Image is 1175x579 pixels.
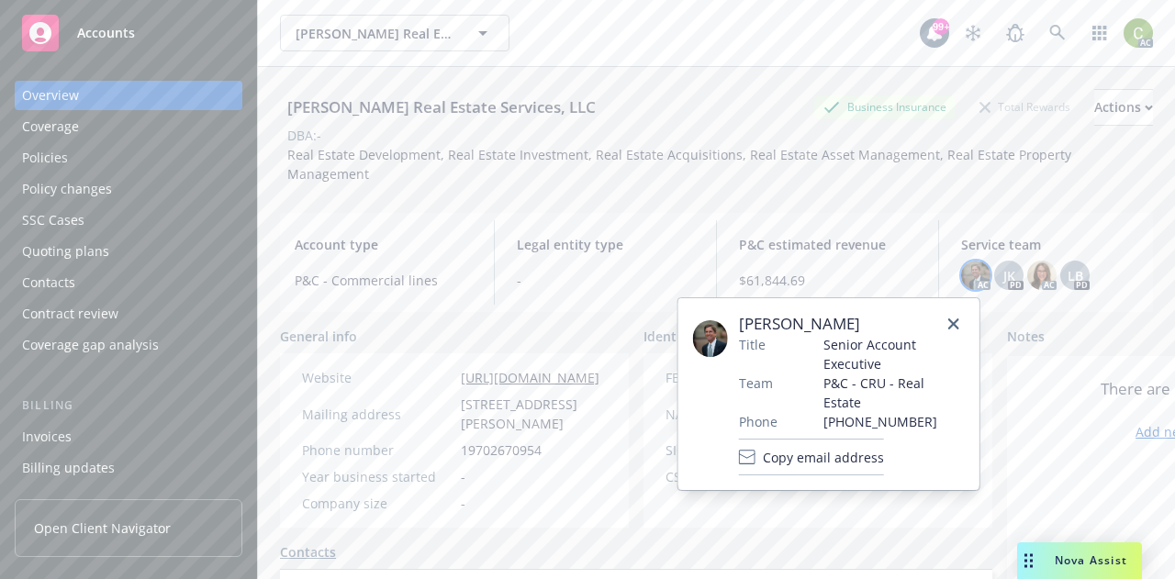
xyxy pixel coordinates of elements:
a: Invoices [15,422,242,451]
img: employee photo [693,320,728,357]
div: DBA: - [287,126,321,145]
div: SIC code [666,440,817,460]
span: 19702670954 [461,440,542,460]
span: Identifiers [643,327,708,346]
span: Phone [739,412,778,431]
a: Policy changes [15,174,242,204]
div: Invoices [22,422,72,451]
div: Drag to move [1017,542,1040,579]
div: Coverage [22,112,79,141]
a: Overview [15,81,242,110]
span: Notes [1007,327,1045,349]
span: Legal entity type [517,235,694,254]
button: Nova Assist [1017,542,1142,579]
button: [PERSON_NAME] Real Estate Services, LLC [280,15,509,51]
span: [PHONE_NUMBER] [823,412,965,431]
div: Policy changes [22,174,112,204]
div: Mailing address [302,405,453,424]
div: Policies [22,143,68,173]
span: - [517,271,694,290]
span: P&C - Commercial lines [295,271,472,290]
span: LB [1068,266,1083,285]
span: P&C estimated revenue [739,235,916,254]
span: JK [1003,266,1015,285]
span: [PERSON_NAME] [739,313,965,335]
span: Title [739,335,766,354]
div: NAICS [666,405,817,424]
div: Year business started [302,467,453,486]
a: Quoting plans [15,237,242,266]
span: Open Client Navigator [34,518,171,538]
a: Coverage [15,112,242,141]
span: Account type [295,235,472,254]
div: Total Rewards [970,95,1080,118]
a: Accounts [15,7,242,59]
div: [PERSON_NAME] Real Estate Services, LLC [280,95,603,119]
span: General info [280,327,357,346]
a: Billing updates [15,453,242,483]
img: photo [1027,261,1057,290]
div: Coverage gap analysis [22,330,159,360]
a: Coverage gap analysis [15,330,242,360]
a: close [943,313,965,335]
a: Policies [15,143,242,173]
span: $61,844.69 [739,271,916,290]
div: 99+ [933,18,949,35]
span: Team [739,373,773,393]
a: Contract review [15,299,242,328]
span: Copy email address [763,448,884,467]
button: Actions [1094,89,1153,126]
span: - [461,467,465,486]
a: Stop snowing [955,15,991,51]
div: Business Insurance [814,95,956,118]
a: SSC Cases [15,206,242,235]
span: - [461,494,465,513]
div: CSLB [666,467,817,486]
span: Accounts [77,26,135,40]
div: Website [302,368,453,387]
div: SSC Cases [22,206,84,235]
span: Real Estate Development, Real Estate Investment, Real Estate Acquisitions, Real Estate Asset Mana... [287,146,1075,183]
img: photo [961,261,990,290]
a: Report a Bug [997,15,1034,51]
a: Contacts [280,542,336,562]
div: Contract review [22,299,118,328]
div: Actions [1094,90,1153,125]
button: Copy email address [739,439,884,475]
div: Contacts [22,268,75,297]
div: Billing [15,396,242,415]
span: [PERSON_NAME] Real Estate Services, LLC [296,24,454,43]
div: Overview [22,81,79,110]
a: Contacts [15,268,242,297]
span: Service team [961,235,1138,254]
a: Search [1039,15,1076,51]
img: photo [1124,18,1153,48]
div: Phone number [302,440,453,460]
a: Switch app [1081,15,1118,51]
span: Senior Account Executive [823,335,965,373]
div: Quoting plans [22,237,109,266]
span: P&C - CRU - Real Estate [823,373,965,412]
div: Billing updates [22,453,115,483]
div: FEIN [666,368,817,387]
a: [URL][DOMAIN_NAME] [461,369,599,386]
div: Company size [302,494,453,513]
span: Nova Assist [1055,552,1127,568]
span: [STREET_ADDRESS][PERSON_NAME] [461,395,607,433]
